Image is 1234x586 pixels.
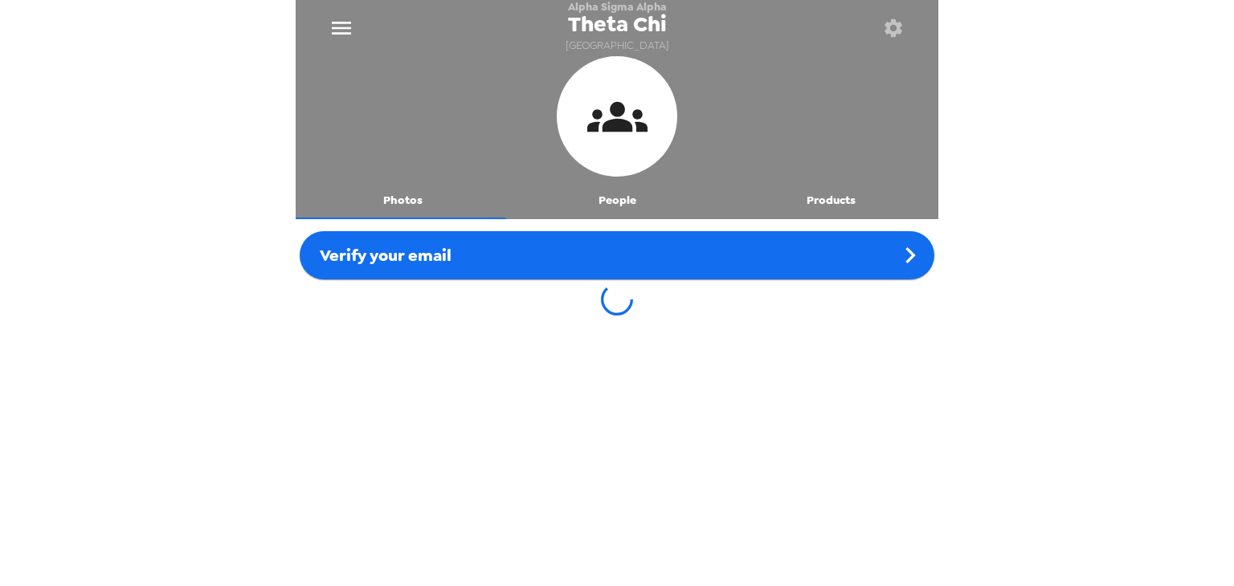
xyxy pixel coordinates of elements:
[566,35,669,57] span: [GEOGRAPHIC_DATA]
[315,2,367,55] button: menu
[296,181,510,219] button: Photos
[724,181,938,219] button: Products
[510,181,725,219] button: People
[568,14,667,35] span: Theta Chi
[320,245,452,266] span: Verify your email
